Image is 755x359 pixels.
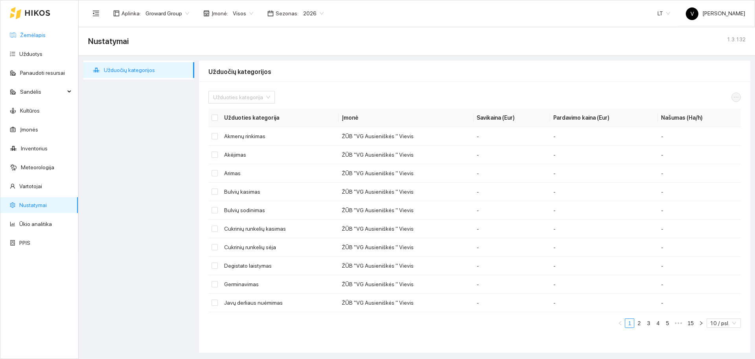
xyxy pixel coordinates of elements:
[658,164,741,183] td: -
[696,318,706,328] li: Pirmyn
[658,257,741,275] td: -
[303,7,324,19] span: 2026
[20,107,40,114] a: Kultūros
[658,109,741,127] th: Našumas (Ha/h)
[663,318,672,328] li: 5
[658,238,741,257] td: -
[696,318,706,328] button: right
[625,318,634,328] li: 1
[21,164,54,170] a: Meteorologija
[221,201,339,220] td: Bulvių sodinimas
[92,10,99,17] span: menu-fold
[221,127,339,146] td: Akmenų rinkimas
[699,321,703,326] span: right
[20,70,65,76] a: Panaudoti resursai
[473,220,550,238] td: -
[615,318,625,328] li: Atgal
[625,319,634,328] a: 1
[88,35,129,48] span: Nustatymai
[550,275,658,294] td: -
[644,319,653,328] a: 3
[221,294,339,312] td: Javų derliaus nuėmimas
[113,10,120,17] span: layout
[672,318,685,328] span: •••
[663,319,672,328] a: 5
[658,294,741,312] td: -
[657,7,670,19] span: LT
[208,61,741,83] div: Užduočių kategorijos
[19,221,52,227] a: Ūkio analitika
[267,10,274,17] span: calendar
[221,238,339,257] td: Cukrinių runkelių sėja
[731,93,741,102] button: ellipsis
[550,164,658,183] td: -
[550,294,658,312] td: -
[615,318,625,328] button: left
[653,318,663,328] li: 4
[658,183,741,201] td: -
[550,220,658,238] td: -
[550,238,658,257] td: -
[339,183,473,201] td: ŽŪB "VG Ausieniškės " Vievis
[634,318,644,328] li: 2
[212,9,228,18] span: Įmonė :
[473,238,550,257] td: -
[221,164,339,183] td: Arimas
[658,201,741,220] td: -
[658,146,741,164] td: -
[727,36,746,43] span: 1.3.132
[618,321,622,326] span: left
[221,183,339,201] td: Bulvių kasimas
[473,146,550,164] td: -
[672,318,685,328] li: Peršokti 5 pls.
[203,10,210,17] span: shop
[20,126,38,133] a: Įmonės
[221,257,339,275] td: Degistato laistymas
[221,220,339,238] td: Cukrinių runkelių kasimas
[658,275,741,294] td: -
[339,164,473,183] td: ŽŪB "VG Ausieniškės " Vievis
[20,84,65,100] span: Sandėlis
[233,7,253,19] span: Visos
[550,109,658,127] th: Pardavimo kaina (Eur)
[122,9,141,18] span: Aplinka :
[691,7,694,20] span: V
[221,146,339,164] td: Akėjimas
[145,7,189,19] span: Groward Group
[339,109,473,127] th: Įmonė
[339,275,473,294] td: ŽŪB "VG Ausieniškės " Vievis
[21,145,48,152] a: Inventorius
[550,201,658,220] td: -
[19,51,42,57] a: Užduotys
[339,201,473,220] td: ŽŪB "VG Ausieniškės " Vievis
[339,220,473,238] td: ŽŪB "VG Ausieniškės " Vievis
[550,257,658,275] td: -
[339,127,473,146] td: ŽŪB "VG Ausieniškės " Vievis
[473,257,550,275] td: -
[339,257,473,275] td: ŽŪB "VG Ausieniškės " Vievis
[654,319,662,328] a: 4
[20,32,46,38] a: Žemėlapis
[550,146,658,164] td: -
[221,109,339,127] th: Užduoties kategorija
[104,62,188,78] span: Užduočių kategorijos
[88,6,104,21] button: menu-fold
[658,220,741,238] td: -
[686,10,745,17] span: [PERSON_NAME]
[710,319,738,328] span: 10 / psl.
[276,9,298,18] span: Sezonas :
[19,183,42,189] a: Vartotojai
[635,319,643,328] a: 2
[473,127,550,146] td: -
[473,109,550,127] th: Savikaina (Eur)
[19,240,30,246] a: PPIS
[339,146,473,164] td: ŽŪB "VG Ausieniškės " Vievis
[550,183,658,201] td: -
[473,275,550,294] td: -
[685,318,696,328] li: 15
[473,201,550,220] td: -
[473,183,550,201] td: -
[339,294,473,312] td: ŽŪB "VG Ausieniškės " Vievis
[685,319,696,328] a: 15
[707,318,741,328] div: Page Size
